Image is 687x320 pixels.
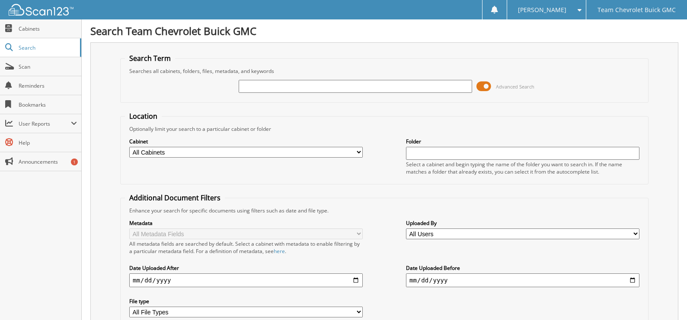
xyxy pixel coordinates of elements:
div: Searches all cabinets, folders, files, metadata, and keywords [125,67,644,75]
span: Team Chevrolet Buick GMC [598,7,676,13]
span: Search [19,44,76,51]
span: Reminders [19,82,77,89]
span: Announcements [19,158,77,165]
div: Enhance your search for specific documents using filters such as date and file type. [125,207,644,214]
span: User Reports [19,120,71,127]
input: end [406,273,639,287]
h1: Search Team Chevrolet Buick GMC [90,24,678,38]
span: Scan [19,63,77,70]
label: Cabinet [129,138,363,145]
legend: Additional Document Filters [125,193,225,203]
span: [PERSON_NAME] [518,7,566,13]
label: Metadata [129,219,363,227]
legend: Location [125,111,162,121]
img: scan123-logo-white.svg [9,4,73,16]
span: Bookmarks [19,101,77,108]
label: Date Uploaded After [129,264,363,272]
a: here [274,247,285,255]
div: Optionally limit your search to a particular cabinet or folder [125,125,644,133]
div: All metadata fields are searched by default. Select a cabinet with metadata to enable filtering b... [129,240,363,255]
span: Cabinets [19,25,77,32]
span: Advanced Search [496,83,534,90]
input: start [129,273,363,287]
label: Folder [406,138,639,145]
label: Date Uploaded Before [406,264,639,272]
label: Uploaded By [406,219,639,227]
div: 1 [71,158,78,165]
div: Select a cabinet and begin typing the name of the folder you want to search in. If the name match... [406,161,639,175]
label: File type [129,298,363,305]
span: Help [19,139,77,146]
legend: Search Term [125,54,175,63]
